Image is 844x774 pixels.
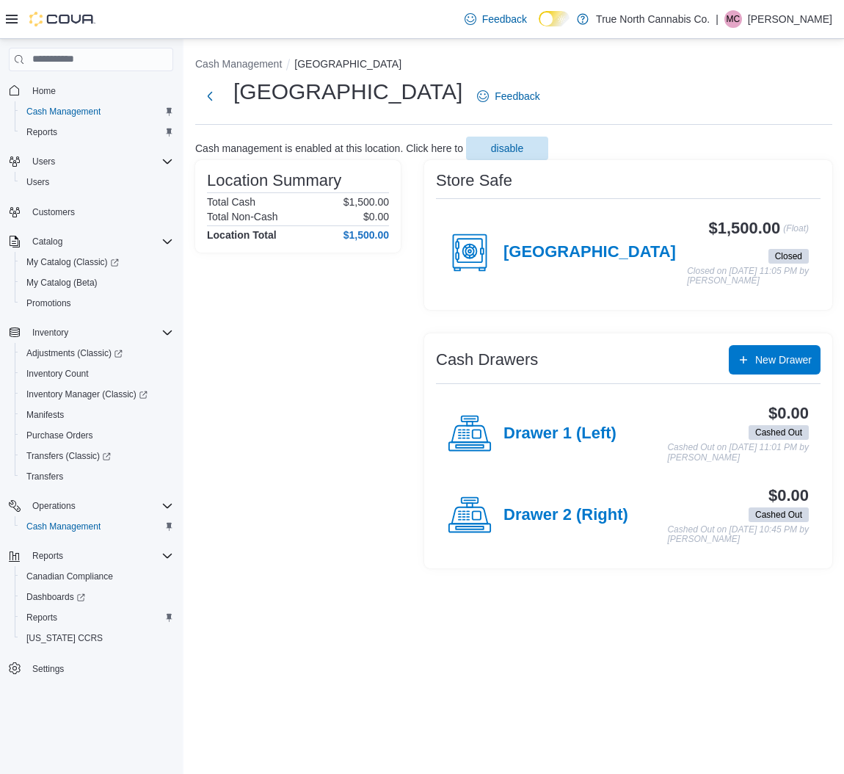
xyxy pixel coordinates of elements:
span: Cash Management [26,521,101,532]
a: Transfers [21,468,69,485]
span: Closed [768,249,809,264]
button: Cash Management [15,101,179,122]
span: Cash Management [26,106,101,117]
span: New Drawer [755,352,812,367]
button: Home [3,80,179,101]
a: Cash Management [21,103,106,120]
a: Adjustments (Classic) [15,343,179,364]
p: Closed on [DATE] 11:05 PM by [PERSON_NAME] [687,267,809,286]
a: Feedback [459,4,533,34]
a: Feedback [471,82,545,111]
span: Transfers (Classic) [21,447,173,465]
span: Inventory Manager (Classic) [26,388,148,400]
a: Reports [21,609,63,626]
span: Customers [32,206,75,218]
span: Manifests [21,406,173,424]
span: Washington CCRS [21,629,173,647]
span: Cash Management [21,518,173,535]
nav: An example of EuiBreadcrumbs [195,57,832,74]
a: My Catalog (Classic) [21,253,125,271]
span: Adjustments (Classic) [21,344,173,362]
p: (Float) [783,220,809,246]
h3: Cash Drawers [436,351,538,369]
a: Customers [26,203,81,221]
span: Inventory [32,327,68,339]
a: Manifests [21,406,70,424]
span: Canadian Compliance [26,571,113,582]
button: Users [26,153,61,170]
a: Canadian Compliance [21,568,119,585]
span: Transfers [21,468,173,485]
h4: Drawer 1 (Left) [503,424,616,444]
button: Operations [3,496,179,516]
a: Home [26,82,62,100]
span: Canadian Compliance [21,568,173,585]
button: Inventory Count [15,364,179,384]
button: Catalog [3,231,179,252]
a: Dashboards [21,588,91,606]
span: disable [491,141,523,156]
span: Operations [32,500,76,512]
button: Purchase Orders [15,425,179,446]
button: Inventory [3,322,179,343]
p: $1,500.00 [343,196,389,208]
button: Settings [3,657,179,679]
a: My Catalog (Beta) [21,274,103,292]
span: Reports [26,612,57,623]
p: Cashed Out on [DATE] 10:45 PM by [PERSON_NAME] [667,525,809,545]
h3: $1,500.00 [709,220,781,237]
p: [PERSON_NAME] [748,10,832,28]
span: Users [26,176,49,188]
a: Reports [21,123,63,141]
button: disable [466,137,548,160]
span: Dashboards [26,591,85,603]
h6: Total Cash [207,196,255,208]
button: Reports [15,122,179,142]
button: Cash Management [195,58,282,70]
span: Cash Management [21,103,173,120]
h3: Store Safe [436,172,512,189]
span: Settings [26,659,173,677]
span: My Catalog (Beta) [26,277,98,289]
button: Reports [15,607,179,628]
span: Feedback [495,89,539,104]
span: Users [26,153,173,170]
span: Inventory Count [26,368,89,380]
span: Users [21,173,173,191]
h4: $1,500.00 [343,229,389,241]
button: Reports [26,547,69,565]
span: Cashed Out [755,426,802,439]
button: Canadian Compliance [15,566,179,587]
h6: Total Non-Cash [207,211,278,223]
a: Inventory Manager (Classic) [21,386,153,403]
button: Operations [26,497,81,515]
span: Cashed Out [749,507,809,522]
button: Catalog [26,233,68,250]
span: Inventory Count [21,365,173,383]
a: Users [21,173,55,191]
p: Cash management is enabled at this location. Click here to [195,142,463,154]
button: Manifests [15,405,179,425]
p: True North Cannabis Co. [596,10,710,28]
input: Dark Mode [539,11,570,26]
a: Adjustments (Classic) [21,344,128,362]
a: Inventory Count [21,365,95,383]
span: Reports [26,547,173,565]
button: [GEOGRAPHIC_DATA] [294,58,401,70]
span: Cashed Out [749,425,809,440]
span: Inventory Manager (Classic) [21,386,173,403]
a: [US_STATE] CCRS [21,629,109,647]
h1: [GEOGRAPHIC_DATA] [233,77,462,106]
span: My Catalog (Beta) [21,274,173,292]
span: Operations [26,497,173,515]
button: Transfers [15,466,179,487]
nav: Complex example [9,74,173,717]
span: Adjustments (Classic) [26,347,123,359]
span: Home [32,85,56,97]
button: Inventory [26,324,74,341]
button: Next [195,82,225,111]
span: Cashed Out [755,508,802,521]
span: Feedback [482,12,527,26]
button: Users [3,151,179,172]
p: $0.00 [363,211,389,223]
